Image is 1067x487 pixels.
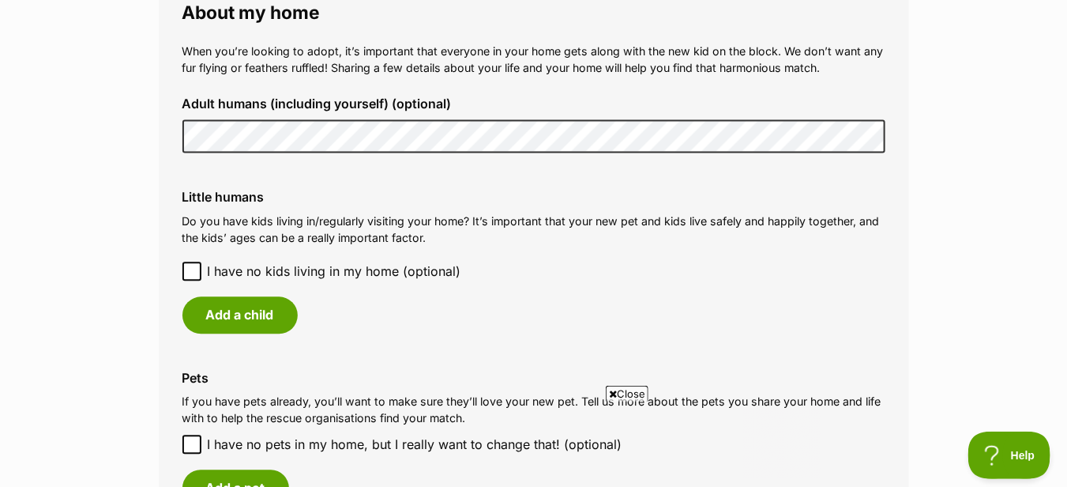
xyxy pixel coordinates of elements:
[182,393,885,427] p: If you have pets already, you’ll want to make sure they’ll love your new pet. Tell us more about ...
[968,432,1051,479] iframe: Help Scout Beacon - Open
[182,2,885,23] legend: About my home
[182,96,885,111] label: Adult humans (including yourself) (optional)
[246,408,821,479] iframe: Advertisement
[182,296,298,333] button: Add a child
[208,262,461,281] span: I have no kids living in my home (optional)
[182,43,885,77] p: When you’re looking to adopt, it’s important that everyone in your home gets along with the new k...
[606,386,648,402] span: Close
[182,371,885,385] label: Pets
[182,213,885,247] p: Do you have kids living in/regularly visiting your home? It’s important that your new pet and kid...
[182,190,885,204] label: Little humans
[208,435,622,454] span: I have no pets in my home, but I really want to change that! (optional)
